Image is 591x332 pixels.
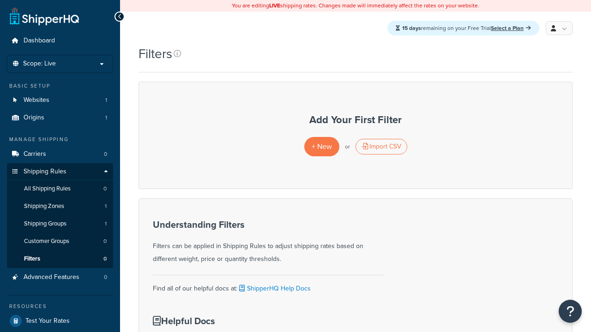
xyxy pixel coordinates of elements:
span: All Shipping Rules [24,185,71,193]
div: Find all of our helpful docs at: [153,275,384,295]
a: ShipperHQ Help Docs [237,284,311,293]
span: Websites [24,96,49,104]
div: Resources [7,302,113,310]
li: Origins [7,109,113,126]
span: Shipping Groups [24,220,66,228]
span: Scope: Live [23,60,56,68]
span: + New [312,141,332,152]
span: Origins [24,114,44,122]
span: Advanced Features [24,273,79,281]
li: Customer Groups [7,233,113,250]
a: Websites 1 [7,92,113,109]
a: Origins 1 [7,109,113,126]
div: Manage Shipping [7,136,113,143]
li: Websites [7,92,113,109]
div: remaining on your Free Trial [387,21,539,36]
span: Shipping Zones [24,202,64,210]
a: Dashboard [7,32,113,49]
a: Test Your Rates [7,313,113,329]
h3: Understanding Filters [153,219,384,230]
span: 0 [103,237,107,245]
span: 0 [104,273,107,281]
a: Shipping Rules [7,163,113,180]
span: Shipping Rules [24,168,66,176]
span: 1 [105,202,107,210]
h3: Helpful Docs [153,316,342,326]
a: + New [304,137,339,156]
a: Shipping Groups 1 [7,215,113,232]
span: 1 [105,96,107,104]
span: Customer Groups [24,237,69,245]
a: Shipping Zones 1 [7,198,113,215]
li: Shipping Rules [7,163,113,268]
a: Filters 0 [7,250,113,267]
li: Advanced Features [7,269,113,286]
div: Basic Setup [7,82,113,90]
a: Select a Plan [491,24,531,32]
div: Import CSV [356,139,407,154]
b: LIVE [269,1,280,10]
button: Open Resource Center [559,300,582,323]
span: 1 [105,114,107,122]
span: 0 [103,185,107,193]
span: Dashboard [24,37,55,45]
div: Filters can be applied in Shipping Rules to adjust shipping rates based on different weight, pric... [153,219,384,266]
a: Carriers 0 [7,146,113,163]
span: 1 [105,220,107,228]
a: Customer Groups 0 [7,233,113,250]
span: Test Your Rates [25,317,70,325]
p: or [345,140,350,153]
span: Filters [24,255,40,263]
h1: Filters [139,45,172,63]
li: Filters [7,250,113,267]
li: Carriers [7,146,113,163]
a: Advanced Features 0 [7,269,113,286]
span: 0 [104,150,107,158]
a: All Shipping Rules 0 [7,180,113,197]
li: All Shipping Rules [7,180,113,197]
strong: 15 days [402,24,421,32]
a: ShipperHQ Home [10,7,79,25]
h3: Add Your First Filter [148,114,563,125]
span: Carriers [24,150,46,158]
span: 0 [103,255,107,263]
li: Shipping Zones [7,198,113,215]
li: Shipping Groups [7,215,113,232]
